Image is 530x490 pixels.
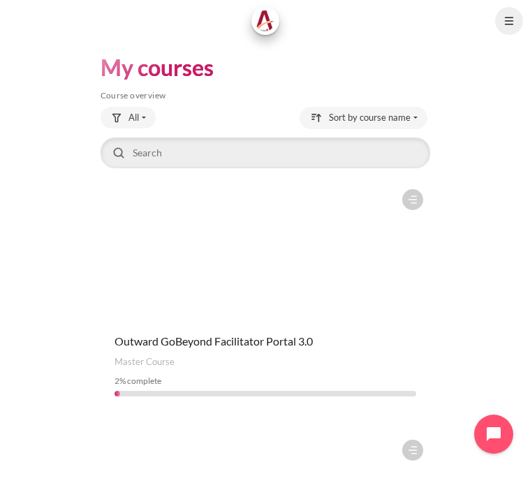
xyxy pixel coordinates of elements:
h5: Course overview [101,90,430,101]
h1: My courses [101,53,214,82]
span: Sort by course name [329,111,411,125]
img: Architeck [256,10,275,31]
div: Course overview controls [101,107,430,171]
input: Search [101,138,430,168]
a: Outward GoBeyond Facilitator Portal 3.0 [115,334,313,348]
a: Architeck Architeck [251,7,279,35]
span: 2 [115,376,119,386]
span: Master Course [115,355,175,369]
button: Sorting drop-down menu [300,107,427,129]
button: Grouping drop-down menu [101,107,156,129]
div: % complete [115,375,416,387]
span: All [128,111,139,125]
